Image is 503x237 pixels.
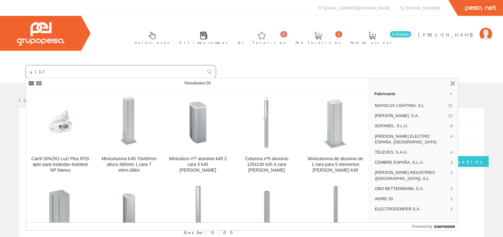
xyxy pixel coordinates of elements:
span: 3 [450,160,452,165]
span: 6 [450,123,452,129]
span: Pedido actual [350,39,394,46]
span: Resultados: [184,81,211,85]
span: SOFAMEL, S.L.U. [375,123,448,129]
span: 12 [448,113,452,119]
input: Buscar ... [26,65,203,78]
a: [PERSON_NAME] [418,26,492,32]
span: NOVOLUX LIGHTING, S.L. [375,103,445,109]
img: Carril SPAZIO Luz/ Plus IP20 apto para estándar-Autotest NP blanco [32,94,89,151]
span: Powered by [412,224,432,229]
span: [PHONE_NUMBER] [406,5,440,10]
img: Minicolum nº7 aluminio k45 2 cara 3 k45 simon [169,94,227,151]
span: 4 [450,149,452,155]
span: 2 [450,170,452,181]
span: ELECTROZEMPER S.A. [375,206,448,212]
span: 4 [450,134,452,145]
a: Powered by [412,223,458,230]
span: AKIRE 20 [375,196,448,202]
div: Columna nº5 aluminio 125x130 k45 4 cara [PERSON_NAME] [237,156,296,173]
img: Minicolumna de aluminio de 1 cara para 5 elementos Simon K45 [321,94,350,151]
div: Ancho: 0.00 [184,229,247,236]
span: 0 [335,31,342,37]
span: Últimas compras [179,39,228,46]
a: Carril SPAZIO Luz/ Plus IP20 apto para estándar-Autotest NP blanco Carril SPAZIO Luz/ Plus IP20 a... [26,89,94,181]
span: 21 [448,103,452,109]
span: Art. favoritos [238,39,286,46]
span: 1 [450,196,452,202]
a: Fabricante [369,89,458,99]
img: Grupo Peisa [17,22,65,46]
span: [PERSON_NAME] ELECTRIC ESPAÑA, [GEOGRAPHIC_DATA] [375,134,448,145]
span: OBO BETTERMANN, S.A. [375,186,448,192]
a: Minicolumna de aluminio de 1 cara para 5 elementos Simon K45 Minicolumna de aluminio de 1 cara pa... [301,89,370,181]
span: [PERSON_NAME], S.A. [375,113,445,119]
div: Carril SPAZIO Luz/ Plus IP20 apto para estándar-Autotest NP blanco [31,156,89,173]
a: Inicio [19,97,46,103]
span: [EMAIL_ADDRESS][DOMAIN_NAME] [324,5,390,10]
span: CEMBRE ESPAÑA, S.L.U. [375,160,448,165]
span: Ped. favoritos [296,39,341,46]
span: TELEVES, S.A.U. [375,149,448,155]
span: [PERSON_NAME] INDUSTRIES ([GEOGRAPHIC_DATA]), S.L. [375,170,448,181]
span: 1 [450,206,452,212]
span: 56 [206,81,211,85]
a: Selectores [129,26,173,48]
a: Últimas compras [173,26,231,48]
a: Minicolum nº7 aluminio k45 2 cara 3 k45 simon Minicolum nº7 aluminio k45 2 cara 3 k45 [PERSON_NAME] [164,89,232,181]
div: Minicolumna K45 70x60mm altura 360mm 1 cara 7 elem.útiles [100,156,158,173]
a: Minicolumna K45 70x60mm altura 360mm 1 cara 7 elem.útiles Minicolumna K45 70x60mm altura 360mm 1 ... [95,89,163,181]
span: 2 [450,186,452,192]
span: [PERSON_NAME] [418,31,476,38]
span: 0 línea/s [390,31,411,37]
img: Minicolumna K45 70x60mm altura 360mm 1 cara 7 elem.útiles [115,94,143,151]
div: Minicolum nº7 aluminio k45 2 cara 3 k45 [PERSON_NAME] [169,156,227,173]
span: 0 [280,31,287,37]
img: Columna nº5 aluminio 125x130 k45 4 cara simon [250,94,283,151]
div: Minicolumna de aluminio de 1 cara para 5 elementos [PERSON_NAME] K45 [306,156,364,173]
a: Columna nº5 aluminio 125x130 k45 4 cara simon Columna nº5 aluminio 125x130 k45 4 cara [PERSON_NAME] [232,89,301,181]
span: Selectores [135,39,169,46]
